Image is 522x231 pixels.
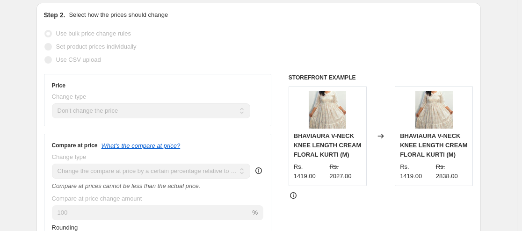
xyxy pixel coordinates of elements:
span: Compare at price change amount [52,195,142,202]
span: Use CSV upload [56,56,101,63]
span: Rounding [52,224,78,231]
span: Use bulk price change rules [56,30,131,37]
span: BHAVIAURA V-NECK KNEE LENGTH CREAM FLORAL KURTI (M) [400,132,467,158]
div: help [254,166,263,175]
img: IMG20250323171834_80x.jpg [309,91,346,129]
img: IMG20250323171834_80x.jpg [415,91,453,129]
h6: STOREFRONT EXAMPLE [289,74,473,81]
strike: Rs. 2027.00 [329,162,362,181]
strike: Rs. 2838.00 [436,162,468,181]
span: BHAVIAURA V-NECK KNEE LENGTH CREAM FLORAL KURTI (M) [294,132,361,158]
i: Compare at prices cannot be less than the actual price. [52,182,201,189]
span: % [252,209,258,216]
span: Set product prices individually [56,43,137,50]
div: Rs. 1419.00 [294,162,326,181]
h3: Price [52,82,65,89]
span: Change type [52,153,87,160]
div: Rs. 1419.00 [400,162,432,181]
span: Change type [52,93,87,100]
button: What's the compare at price? [101,142,181,149]
input: 20 [52,205,251,220]
h3: Compare at price [52,142,98,149]
p: Select how the prices should change [69,10,168,20]
h2: Step 2. [44,10,65,20]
